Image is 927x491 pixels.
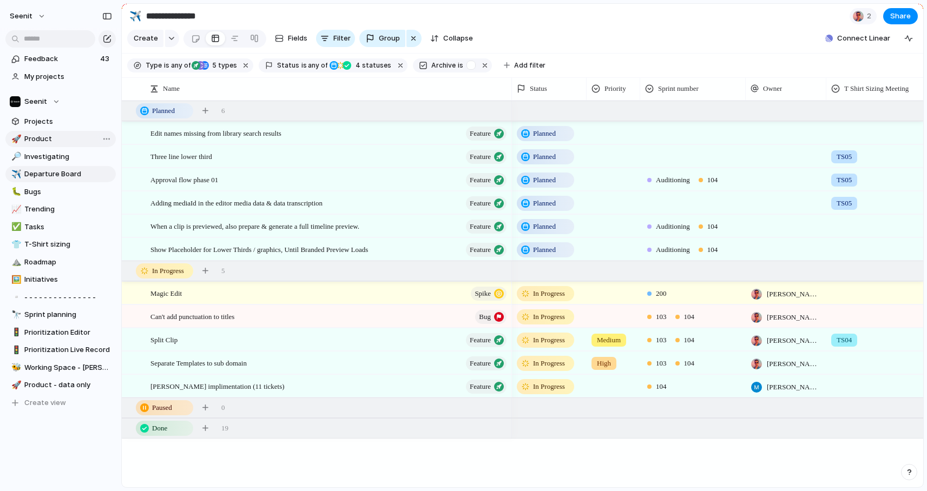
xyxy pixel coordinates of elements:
[24,380,112,390] span: Product - data only
[533,175,556,185] span: Planned
[707,175,718,185] span: 104
[604,83,626,94] span: Priority
[127,8,144,25] button: ✈️
[656,381,667,392] span: 104
[5,201,116,217] a: 📈Trending
[458,61,463,70] span: is
[5,184,116,200] a: 🐛Bugs
[684,358,695,369] span: 104
[11,203,19,216] div: 📈
[471,287,507,301] button: Spike
[5,149,116,165] a: 🔎Investigating
[150,173,218,185] span: Approval flow phase 01
[379,33,400,44] span: Group
[11,291,19,303] div: ▫️
[150,356,247,369] span: Separate Templates to sub domain
[10,222,21,233] button: ✅
[844,83,909,94] span: T Shirt Sizing Meeting
[426,30,477,47] button: Collapse
[533,128,556,139] span: Planned
[10,11,32,22] span: Seenit
[24,151,112,162] span: Investigating
[192,59,239,71] button: 5 types
[221,266,225,276] span: 5
[150,196,323,209] span: Adding mediaId in the editor media data & data transcription
[431,61,456,70] span: Archive
[10,169,21,180] button: ✈️
[150,150,212,162] span: Three line lower third
[5,51,116,67] a: Feedback43
[456,59,465,71] button: is
[5,131,116,147] a: 🚀Product
[475,310,507,324] button: Bug
[24,204,112,215] span: Trending
[152,423,167,434] span: Done
[533,381,565,392] span: In Progress
[514,61,545,70] span: Add filter
[656,175,690,185] span: Auditioning
[479,309,491,324] span: Bug
[152,402,172,413] span: Paused
[271,30,312,47] button: Fields
[24,327,112,338] span: Prioritization Editor
[277,61,299,70] span: Status
[150,127,281,139] span: Edit names missing from library search results
[684,335,695,346] span: 104
[443,33,473,44] span: Collapse
[466,380,507,394] button: Feature
[533,151,556,162] span: Planned
[533,244,556,255] span: Planned
[221,423,228,434] span: 19
[466,356,507,370] button: Feature
[359,30,405,47] button: Group
[466,196,507,210] button: Feature
[333,33,351,44] span: Filter
[24,239,112,250] span: T-Shirt sizing
[221,105,225,116] span: 6
[466,243,507,257] button: Feature
[883,8,918,24] button: Share
[597,335,621,346] span: Medium
[11,274,19,286] div: 🖼️
[684,311,695,322] span: 104
[5,377,116,393] a: 🚀Product - data only
[24,54,97,64] span: Feedback
[5,166,116,182] a: ✈️Departure Board
[100,54,111,64] span: 43
[11,133,19,145] div: 🚀
[466,220,507,234] button: Feature
[10,151,21,162] button: 🔎
[5,8,51,25] button: Seenit
[316,30,355,47] button: Filter
[5,307,116,323] a: 🔭Sprint planning
[10,327,21,338] button: 🚦
[5,342,116,358] a: 🚦Prioritization Live Record
[767,359,821,369] span: [PERSON_NAME]
[533,358,565,369] span: In Progress
[5,69,116,85] a: My projects
[24,116,112,127] span: Projects
[470,219,491,234] span: Feature
[352,61,391,70] span: statuses
[5,219,116,235] a: ✅Tasks
[837,335,852,346] span: TS04
[11,150,19,163] div: 🔎
[129,9,141,23] div: ✈️
[150,287,182,299] span: Magic Edit
[656,288,667,299] span: 200
[475,286,491,301] span: Spike
[163,83,180,94] span: Name
[837,151,852,162] span: TS05
[209,61,218,69] span: 5
[837,175,852,185] span: TS05
[24,274,112,285] span: Initiatives
[164,61,169,70] span: is
[10,239,21,250] button: 👕
[470,172,491,188] span: Feature
[11,344,19,356] div: 🚦
[209,61,237,70] span: types
[162,59,193,71] button: isany of
[150,220,359,232] span: When a clip is previewed, also prepare & generate a full timeline preview.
